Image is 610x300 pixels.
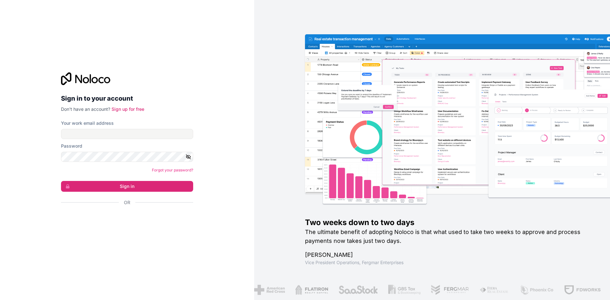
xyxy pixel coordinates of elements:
[112,106,144,112] a: Sign up for free
[430,285,469,295] img: /assets/fergmar-CudnrXN5.png
[305,228,590,245] h2: The ultimate benefit of adopting Noloco is that what used to take two weeks to approve and proces...
[388,285,420,295] img: /assets/gbstax-C-GtDUiK.png
[61,93,193,104] h2: Sign in to your account
[61,143,82,149] label: Password
[305,217,590,228] h1: Two weeks down to two days
[295,285,328,295] img: /assets/flatiron-C8eUkumj.png
[479,285,509,295] img: /assets/fiera-fwj2N5v4.png
[305,259,590,266] h1: Vice President Operations , Fergmar Enterprises
[152,168,193,172] a: Forgot your password?
[519,285,553,295] img: /assets/phoenix-BREaitsQ.png
[124,199,130,206] span: Or
[61,106,110,112] span: Don't have an account?
[61,129,193,139] input: Email address
[338,285,378,295] img: /assets/saastock-C6Zbiodz.png
[305,250,590,259] h1: [PERSON_NAME]
[61,120,114,126] label: Your work email address
[254,285,285,295] img: /assets/american-red-cross-BAupjrZR.png
[564,285,601,295] img: /assets/fdworks-Bi04fVtw.png
[61,181,193,192] button: Sign in
[61,152,193,162] input: Password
